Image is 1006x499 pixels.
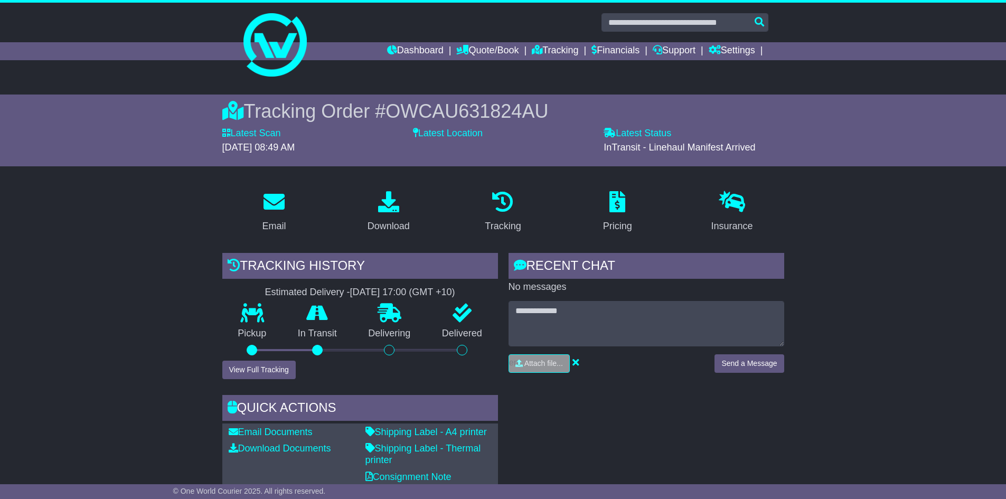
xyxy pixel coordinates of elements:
[509,253,784,281] div: RECENT CHAT
[173,487,326,495] span: © One World Courier 2025. All rights reserved.
[456,42,519,60] a: Quote/Book
[413,128,483,139] label: Latest Location
[596,187,639,237] a: Pricing
[426,328,498,340] p: Delivered
[255,187,293,237] a: Email
[222,287,498,298] div: Estimated Delivery -
[222,253,498,281] div: Tracking history
[222,128,281,139] label: Latest Scan
[222,100,784,123] div: Tracking Order #
[222,328,283,340] p: Pickup
[704,187,760,237] a: Insurance
[229,427,313,437] a: Email Documents
[653,42,695,60] a: Support
[532,42,578,60] a: Tracking
[350,287,455,298] div: [DATE] 17:00 (GMT +10)
[485,219,521,233] div: Tracking
[509,281,784,293] p: No messages
[365,472,452,482] a: Consignment Note
[709,42,755,60] a: Settings
[229,443,331,454] a: Download Documents
[222,395,498,423] div: Quick Actions
[368,219,410,233] div: Download
[262,219,286,233] div: Email
[387,42,444,60] a: Dashboard
[365,427,487,437] a: Shipping Label - A4 printer
[365,443,481,465] a: Shipping Label - Thermal printer
[386,100,548,122] span: OWCAU631824AU
[222,142,295,153] span: [DATE] 08:49 AM
[711,219,753,233] div: Insurance
[353,328,427,340] p: Delivering
[604,128,671,139] label: Latest Status
[222,361,296,379] button: View Full Tracking
[591,42,640,60] a: Financials
[714,354,784,373] button: Send a Message
[282,328,353,340] p: In Transit
[361,187,417,237] a: Download
[604,142,755,153] span: InTransit - Linehaul Manifest Arrived
[478,187,528,237] a: Tracking
[603,219,632,233] div: Pricing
